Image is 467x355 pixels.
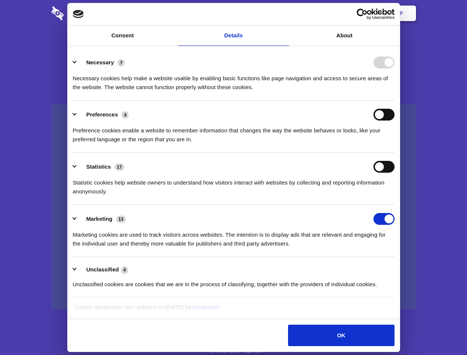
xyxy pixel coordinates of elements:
a: About [289,26,400,46]
label: Statistics [86,163,111,170]
div: Statistic cookies help website owners to understand how visitors interact with websites by collec... [73,173,395,196]
button: OK [288,325,394,346]
img: logo [73,10,84,18]
label: Preferences [86,111,118,118]
a: Consent [67,26,178,46]
span: 7 [118,59,125,67]
iframe: Drift Widget Chat Controller [430,318,458,346]
div: Cookie declaration last updated on [DATE] by [69,303,398,317]
div: Marketing cookies are used to track visitors across websites. The intention is to display ads tha... [73,225,395,248]
button: Preferences (4) [73,109,133,121]
h4: Auto-redaction of sensitive data, encrypted data sharing and self-destructing private chats. Shar... [51,67,416,92]
button: Marketing (13) [73,213,131,225]
div: Unclassified cookies are cookies that we are in the process of classifying, together with the pro... [73,274,395,289]
a: Cookiebot [192,304,220,310]
a: Login [335,2,368,25]
img: logo-wordmark-white-trans-d4663122ce5f474addd5e946df7df03e33cb6a1c49d2221995e7729f52c070b2.svg [51,6,115,20]
button: Unclassified (4) [73,265,133,274]
a: Usercentrics Cookiebot - opens in a new window [330,9,395,20]
div: Necessary cookies help make a website usable by enabling basic functions like page navigation and... [73,68,395,92]
div: Preference cookies enable a website to remember information that changes the way the website beha... [73,121,395,144]
a: Pricing [217,2,249,25]
span: 13 [116,216,126,223]
a: Wistia video thumbnail [51,104,416,310]
button: Statistics (17) [73,161,129,173]
label: Marketing [86,216,112,222]
span: 4 [122,111,129,119]
a: Contact [300,2,334,25]
span: 17 [115,163,124,171]
h1: Eliminate Slack Data Loss. [51,33,416,60]
button: Necessary (7) [73,57,129,68]
a: Details [178,26,289,46]
label: Necessary [86,59,114,65]
span: 4 [121,266,128,274]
